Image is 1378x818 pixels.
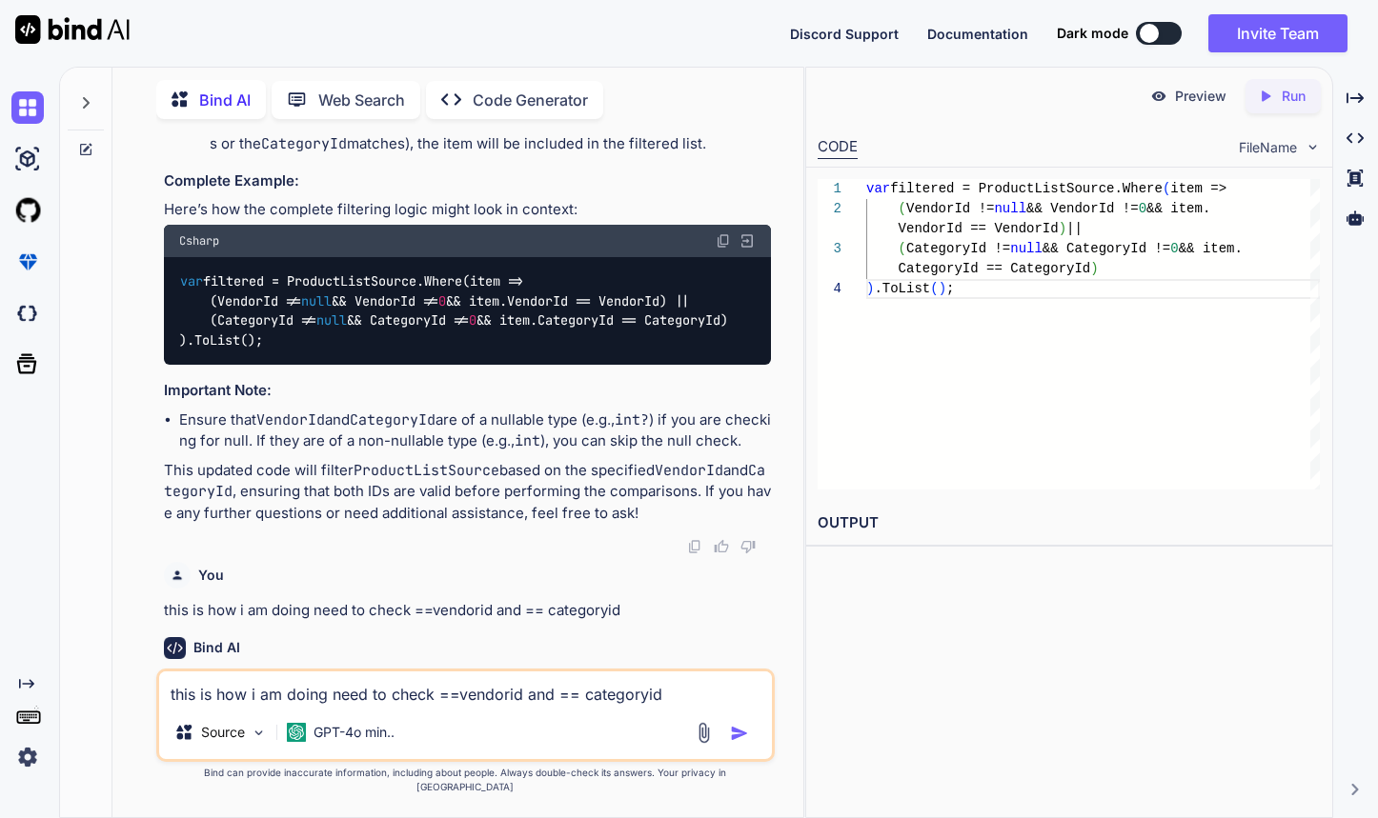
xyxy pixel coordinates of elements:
[179,271,728,349] code: filtered = ProductListSource.Where(item => (VendorId != && VendorId != && item.VendorId == Vendor...
[1282,87,1306,106] p: Run
[927,26,1028,42] span: Documentation
[1066,221,1083,236] span: ||
[179,233,219,249] span: Csharp
[515,431,540,450] code: int
[164,170,772,192] h3: Complete Example:
[790,26,899,42] span: Discord Support
[693,722,715,744] img: attachment
[199,89,251,111] p: Bind AI
[11,246,44,278] img: premium
[1179,241,1243,256] span: && item.
[730,724,749,743] img: icon
[818,279,841,299] div: 4
[469,312,476,329] span: 0
[164,199,772,221] p: Here’s how the complete filtering logic might look in context:
[1163,181,1170,196] span: (
[261,134,347,153] code: CategoryId
[210,112,772,155] li: The use of means that if either condition is true (i.e., either the matches or the matches), the ...
[1305,139,1321,155] img: chevron down
[906,241,1010,256] span: CategoryId !=
[899,261,1091,276] span: CategoryId == CategoryId
[180,273,203,290] span: var
[866,181,890,196] span: var
[314,723,395,742] p: GPT-4o min..
[615,410,649,429] code: int?
[193,638,240,657] h6: Bind AI
[1043,241,1170,256] span: && CategoryId !=
[790,24,899,44] button: Discord Support
[1090,261,1098,276] span: )
[156,766,776,794] p: Bind can provide inaccurate information, including about people. Always double-check its answers....
[995,201,1027,216] span: null
[11,143,44,175] img: ai-studio
[739,232,756,249] img: Open in Browser
[655,461,723,480] code: VendorId
[164,380,772,402] h3: Important Note:
[740,539,756,554] img: dislike
[1146,201,1210,216] span: && item.
[899,221,1059,236] span: VendorId == VendorId
[939,281,946,296] span: )
[201,723,245,742] p: Source
[1150,88,1167,105] img: preview
[438,292,446,309] span: 0
[164,461,765,502] code: CategoryId
[818,199,841,219] div: 2
[1057,24,1128,43] span: Dark mode
[354,461,499,480] code: ProductListSource
[1026,201,1139,216] span: && VendorId !=
[198,566,224,585] h6: You
[1170,181,1226,196] span: item =>
[287,723,306,742] img: GPT-4o mini
[818,179,841,199] div: 1
[687,539,702,554] img: copy
[1139,201,1146,216] span: 0
[1175,87,1226,106] p: Preview
[473,89,588,111] p: Code Generator
[906,201,994,216] span: VendorId !=
[11,297,44,329] img: darkCloudIdeIcon
[1239,138,1297,157] span: FileName
[256,410,325,429] code: VendorId
[316,312,347,329] span: null
[806,501,1332,546] h2: OUTPUT
[251,725,267,741] img: Pick Models
[15,15,130,44] img: Bind AI
[1208,14,1348,52] button: Invite Team
[164,600,772,622] p: this is how i am doing need to check ==vendorid and == categoryid
[11,91,44,124] img: chat
[930,281,938,296] span: (
[1170,241,1178,256] span: 0
[946,281,954,296] span: ;
[179,409,772,452] li: Ensure that and are of a nullable type (e.g., ) if you are checking for null. If they are of a no...
[714,539,729,554] img: like
[318,89,405,111] p: Web Search
[899,201,906,216] span: (
[1059,221,1066,236] span: )
[890,181,1163,196] span: filtered = ProductListSource.Where
[875,281,931,296] span: .ToList
[301,292,332,309] span: null
[818,239,841,259] div: 3
[11,194,44,227] img: githubLight
[1010,241,1043,256] span: null
[716,233,731,249] img: copy
[164,460,772,525] p: This updated code will filter based on the specified and , ensuring that both IDs are valid befor...
[899,241,906,256] span: (
[350,410,436,429] code: CategoryId
[11,741,44,773] img: settings
[866,281,874,296] span: )
[818,136,858,159] div: CODE
[927,24,1028,44] button: Documentation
